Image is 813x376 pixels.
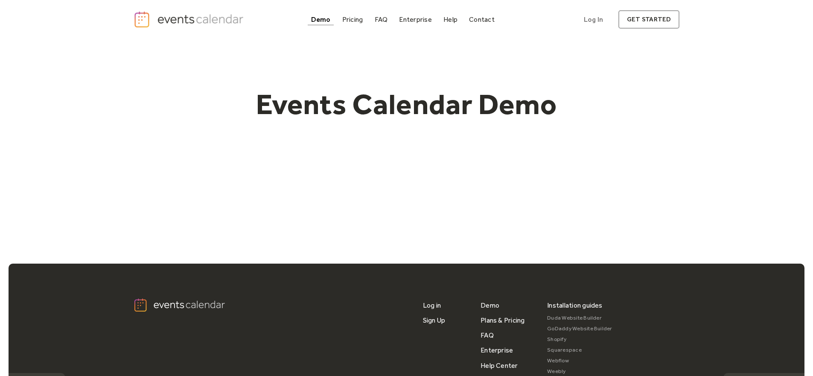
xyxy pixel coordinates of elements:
div: Help [443,17,457,22]
div: FAQ [375,17,388,22]
a: Webflow [547,355,612,366]
a: FAQ [481,328,494,343]
a: GoDaddy Website Builder [547,323,612,334]
a: Shopify [547,334,612,345]
a: Plans & Pricing [481,313,525,328]
div: Demo [311,17,331,22]
a: get started [618,10,679,29]
a: Sign Up [423,313,446,328]
a: Enterprise [396,14,435,25]
a: Contact [466,14,498,25]
a: Duda Website Builder [547,313,612,323]
h1: Events Calendar Demo [243,87,571,122]
div: Pricing [342,17,363,22]
a: home [134,11,246,28]
div: Contact [469,17,495,22]
a: Log In [575,10,612,29]
div: Installation guides [547,298,603,313]
a: Demo [481,298,499,313]
a: Pricing [339,14,367,25]
a: FAQ [371,14,391,25]
a: Enterprise [481,343,513,358]
a: Help Center [481,358,518,373]
div: Enterprise [399,17,431,22]
a: Log in [423,298,441,313]
a: Demo [308,14,334,25]
a: Squarespace [547,345,612,355]
a: Help [440,14,461,25]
